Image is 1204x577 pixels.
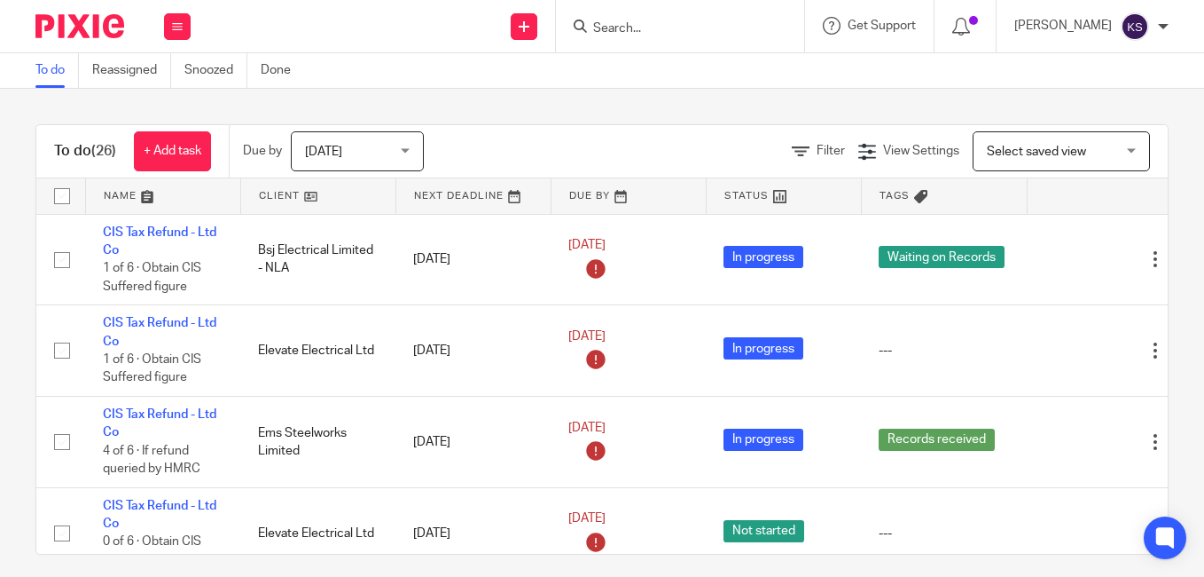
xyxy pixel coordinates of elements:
[261,53,304,88] a: Done
[723,429,803,451] span: In progress
[1014,17,1112,35] p: [PERSON_NAME]
[305,146,342,158] span: [DATE]
[879,429,995,451] span: Records received
[723,520,804,542] span: Not started
[103,317,216,347] a: CIS Tax Refund - Ltd Co
[240,214,395,305] td: Bsj Electrical Limited - NLA
[568,513,606,526] span: [DATE]
[103,226,216,257] a: CIS Tax Refund - Ltd Co
[103,536,201,567] span: 0 of 6 · Obtain CIS Suffered figure
[879,246,1005,268] span: Waiting on Records
[723,337,803,360] span: In progress
[35,53,79,88] a: To do
[92,53,171,88] a: Reassigned
[91,144,116,158] span: (26)
[134,131,211,171] a: + Add task
[987,146,1086,158] span: Select saved view
[54,142,116,161] h1: To do
[103,500,216,530] a: CIS Tax Refund - Ltd Co
[184,53,247,88] a: Snoozed
[395,397,551,488] td: [DATE]
[103,262,201,293] span: 1 of 6 · Obtain CIS Suffered figure
[879,525,1009,542] div: ---
[103,445,200,476] span: 4 of 6 · If refund queried by HMRC
[395,214,551,305] td: [DATE]
[568,239,606,251] span: [DATE]
[240,397,395,488] td: Ems Steelworks Limited
[883,145,959,157] span: View Settings
[103,353,201,384] span: 1 of 6 · Obtain CIS Suffered figure
[103,408,216,439] a: CIS Tax Refund - Ltd Co
[395,305,551,397] td: [DATE]
[880,191,910,201] span: Tags
[817,145,845,157] span: Filter
[591,21,751,37] input: Search
[35,14,124,38] img: Pixie
[568,422,606,434] span: [DATE]
[1121,12,1149,41] img: svg%3E
[848,20,916,32] span: Get Support
[240,305,395,397] td: Elevate Electrical Ltd
[879,342,1009,360] div: ---
[568,330,606,343] span: [DATE]
[243,142,282,160] p: Due by
[723,246,803,268] span: In progress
